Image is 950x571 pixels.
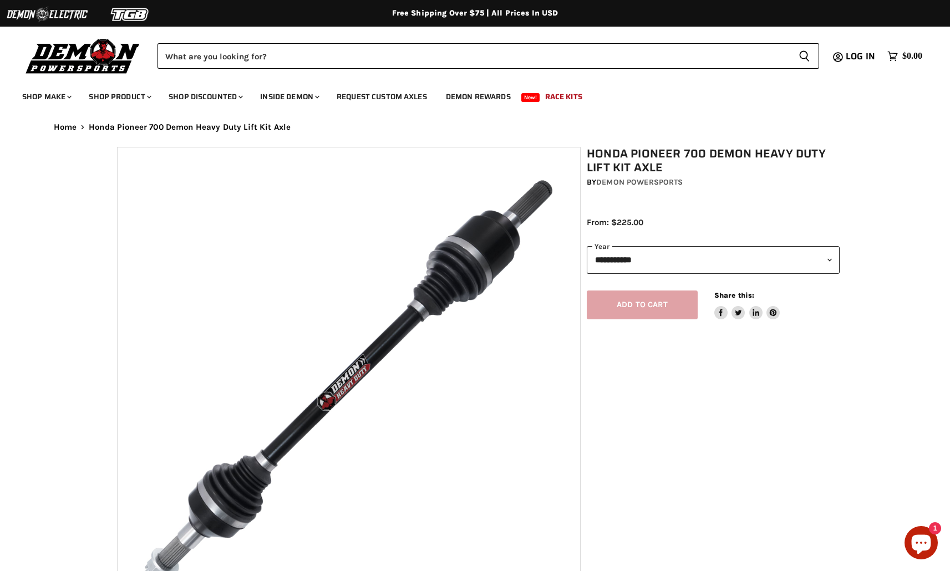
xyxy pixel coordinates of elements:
div: by [587,176,840,188]
ul: Main menu [14,81,919,108]
span: Honda Pioneer 700 Demon Heavy Duty Lift Kit Axle [89,123,291,132]
a: Shop Product [80,85,158,108]
a: Inside Demon [252,85,326,108]
a: Request Custom Axles [328,85,435,108]
span: New! [521,93,540,102]
inbox-online-store-chat: Shopify online store chat [901,526,941,562]
img: Demon Powersports [22,36,144,75]
a: Log in [841,52,882,62]
span: Log in [846,49,875,63]
a: Demon Rewards [438,85,519,108]
img: Demon Electric Logo 2 [6,4,89,25]
a: Race Kits [537,85,591,108]
h1: Honda Pioneer 700 Demon Heavy Duty Lift Kit Axle [587,147,840,175]
aside: Share this: [714,290,780,320]
a: Shop Discounted [160,85,250,108]
a: $0.00 [882,48,928,64]
button: Search [790,43,819,69]
select: year [587,246,840,273]
div: Free Shipping Over $75 | All Prices In USD [32,8,919,18]
nav: Breadcrumbs [32,123,919,132]
span: From: $225.00 [587,217,643,227]
span: $0.00 [902,51,922,62]
a: Demon Powersports [596,177,683,187]
form: Product [158,43,819,69]
img: TGB Logo 2 [89,4,172,25]
span: Share this: [714,291,754,299]
a: Home [54,123,77,132]
a: Shop Make [14,85,78,108]
input: Search [158,43,790,69]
